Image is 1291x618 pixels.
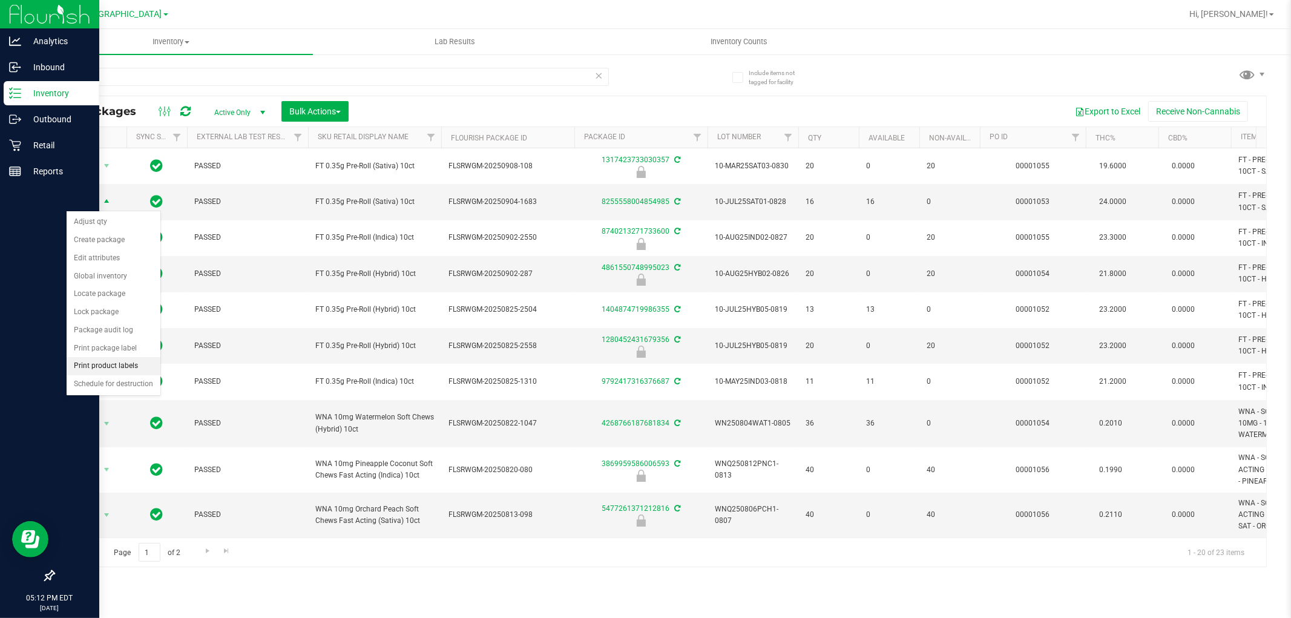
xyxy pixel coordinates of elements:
[927,304,973,315] span: 0
[672,377,680,386] span: Sync from Compliance System
[1166,461,1201,479] span: 0.0000
[715,268,791,280] span: 10-AUG25HYB02-0826
[1178,543,1254,561] span: 1 - 20 of 23 items
[869,134,905,142] a: Available
[9,61,21,73] inline-svg: Inbound
[672,459,680,468] span: Sync from Compliance System
[672,227,680,235] span: Sync from Compliance System
[927,464,973,476] span: 40
[21,34,94,48] p: Analytics
[806,232,852,243] span: 20
[927,340,973,352] span: 20
[602,419,669,427] a: 4268766187681834
[448,418,567,429] span: FLSRWGM-20250822-1047
[688,127,708,148] a: Filter
[672,335,680,344] span: Sync from Compliance System
[715,418,791,429] span: WN250804WAT1-0805
[866,304,912,315] span: 13
[1241,133,1280,141] a: Item Name
[21,60,94,74] p: Inbound
[927,160,973,172] span: 20
[448,196,567,208] span: FLSRWGM-20250904-1683
[1093,265,1132,283] span: 21.8000
[448,160,567,172] span: FLSRWGM-20250908-108
[167,127,187,148] a: Filter
[194,340,301,352] span: PASSED
[778,127,798,148] a: Filter
[315,376,434,387] span: FT 0.35g Pre-Roll (Indica) 10ct
[448,304,567,315] span: FLSRWGM-20250825-2504
[672,504,680,513] span: Sync from Compliance System
[1016,233,1050,242] a: 00001055
[806,268,852,280] span: 20
[12,521,48,557] iframe: Resource center
[151,461,163,478] span: In Sync
[929,134,983,142] a: Non-Available
[602,504,669,513] a: 5477261371212816
[1166,193,1201,211] span: 0.0000
[103,543,191,562] span: Page of 2
[573,470,709,482] div: Launch Hold
[151,193,163,210] span: In Sync
[9,165,21,177] inline-svg: Reports
[808,134,821,142] a: Qty
[1093,229,1132,246] span: 23.3000
[67,357,160,375] li: Print product labels
[1166,506,1201,524] span: 0.0000
[866,376,912,387] span: 11
[194,418,301,429] span: PASSED
[1093,337,1132,355] span: 23.2000
[806,509,852,521] span: 40
[573,166,709,178] div: Newly Received
[672,197,680,206] span: Sync from Compliance System
[866,268,912,280] span: 0
[318,133,409,141] a: Sku Retail Display Name
[1067,101,1148,122] button: Export to Excel
[602,263,669,272] a: 4861550748995023
[866,464,912,476] span: 0
[1066,127,1086,148] a: Filter
[218,543,235,559] a: Go to the last page
[1093,461,1128,479] span: 0.1990
[573,274,709,286] div: Newly Received
[672,263,680,272] span: Sync from Compliance System
[315,160,434,172] span: FT 0.35g Pre-Roll (Sativa) 10ct
[448,509,567,521] span: FLSRWGM-20250813-098
[448,376,567,387] span: FLSRWGM-20250825-1310
[5,603,94,613] p: [DATE]
[315,196,434,208] span: FT 0.35g Pre-Roll (Sativa) 10ct
[1016,269,1050,278] a: 00001054
[672,419,680,427] span: Sync from Compliance System
[573,238,709,250] div: Newly Received
[1016,510,1050,519] a: 00001056
[67,268,160,286] li: Global inventory
[715,340,791,352] span: 10-JUL25HYB05-0819
[67,249,160,268] li: Edit attributes
[927,418,973,429] span: 0
[1166,229,1201,246] span: 0.0000
[715,458,791,481] span: WNQ250812PNC1-0813
[199,543,216,559] a: Go to the next page
[584,133,625,141] a: Package ID
[288,127,308,148] a: Filter
[197,133,292,141] a: External Lab Test Result
[315,340,434,352] span: FT 0.35g Pre-Roll (Hybrid) 10ct
[715,160,791,172] span: 10-MAR25SAT03-0830
[602,197,669,206] a: 8255558004854985
[1016,419,1050,427] a: 00001054
[21,164,94,179] p: Reports
[595,68,603,84] span: Clear
[1166,265,1201,283] span: 0.0000
[194,160,301,172] span: PASSED
[927,509,973,521] span: 40
[1016,465,1050,474] a: 00001056
[67,321,160,340] li: Package audit log
[151,157,163,174] span: In Sync
[67,231,160,249] li: Create package
[1148,101,1248,122] button: Receive Non-Cannabis
[990,133,1008,141] a: PO ID
[927,232,973,243] span: 20
[602,335,669,344] a: 1280452431679356
[1166,157,1201,175] span: 0.0000
[194,196,301,208] span: PASSED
